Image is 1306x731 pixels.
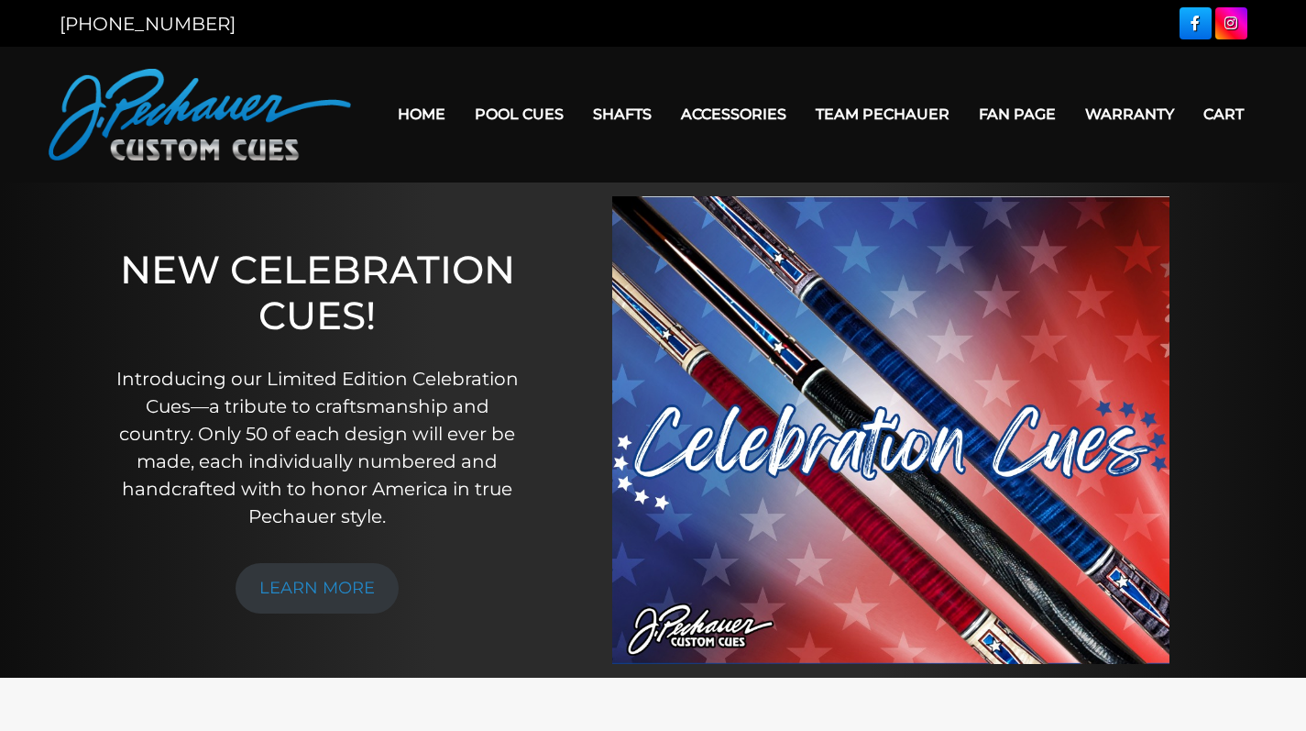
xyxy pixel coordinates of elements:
[801,91,964,138] a: Team Pechauer
[383,91,460,138] a: Home
[1189,91,1258,138] a: Cart
[49,69,351,161] img: Pechauer Custom Cues
[666,91,801,138] a: Accessories
[964,91,1070,138] a: Fan Page
[236,563,399,614] a: LEARN MORE
[107,247,528,339] h1: NEW CELEBRATION CUES!
[578,91,666,138] a: Shafts
[60,13,236,35] a: [PHONE_NUMBER]
[107,365,528,530] p: Introducing our Limited Edition Celebration Cues—a tribute to craftsmanship and country. Only 50 ...
[460,91,578,138] a: Pool Cues
[1070,91,1189,138] a: Warranty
